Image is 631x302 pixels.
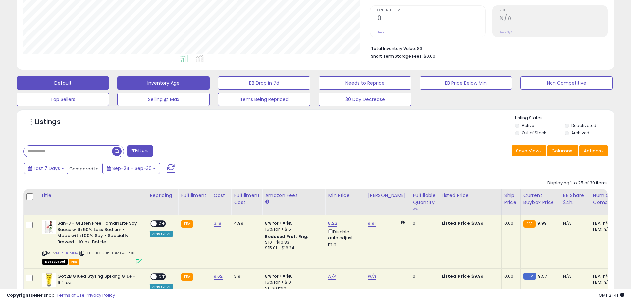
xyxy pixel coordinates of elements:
[563,220,585,226] div: N/A
[377,30,387,34] small: Prev: 0
[371,44,603,52] li: $3
[328,228,360,247] div: Disable auto adjust min
[547,180,608,186] div: Displaying 1 to 25 of 30 items
[57,273,138,287] b: Got2B Glued Styling Spiking Glue - 6 fl oz
[24,163,68,174] button: Last 7 Days
[593,220,615,226] div: FBA: n/a
[424,53,435,59] span: $0.00
[57,292,85,298] a: Terms of Use
[265,199,269,205] small: Amazon Fees.
[42,220,142,264] div: ASIN:
[7,292,115,299] div: seller snap | |
[214,220,222,227] a: 3.18
[319,76,411,90] button: Needs to Reprice
[504,273,515,279] div: 0.00
[35,117,61,127] h5: Listings
[181,192,208,199] div: Fulfillment
[319,93,411,106] button: 30 Day Decrease
[500,9,607,12] span: ROI
[234,192,259,206] div: Fulfillment Cost
[442,220,497,226] div: $8.99
[86,292,115,298] a: Privacy Policy
[328,192,362,199] div: Min Price
[157,274,167,280] span: OFF
[593,273,615,279] div: FBA: n/a
[41,192,144,199] div: Title
[265,234,308,239] b: Reduced Prof. Rng.
[515,115,614,121] p: Listing States:
[504,220,515,226] div: 0.00
[563,192,587,206] div: BB Share 24h.
[17,76,109,90] button: Default
[371,46,416,51] b: Total Inventory Value:
[500,30,512,34] small: Prev: N/A
[42,259,68,265] span: All listings that are unavailable for purchase on Amazon for any reason other than out-of-stock
[563,273,585,279] div: N/A
[328,220,337,227] a: 8.22
[150,192,175,199] div: Repricing
[523,220,536,228] small: FBA
[579,145,608,156] button: Actions
[42,220,56,234] img: 41+DXJWSIeL._SL40_.jpg
[523,273,536,280] small: FBM
[79,250,134,256] span: | SKU: STO-B015H8MKI4-1PCK
[368,192,407,199] div: [PERSON_NAME]
[368,220,376,227] a: 9.91
[265,279,320,285] div: 15% for > $10
[413,192,436,206] div: Fulfillable Quantity
[218,76,310,90] button: BB Drop in 7d
[17,93,109,106] button: Top Sellers
[420,76,512,90] button: BB Price Below Min
[547,145,578,156] button: Columns
[57,220,138,247] b: San-J - Gluten Free Tamari Lite Soy Sauce with 50% Less Sodium - Made with 100% Soy - Specially B...
[181,220,193,228] small: FBA
[234,220,257,226] div: 4.99
[328,273,336,280] a: N/A
[69,166,100,172] span: Compared to:
[500,14,607,23] h2: N/A
[442,273,472,279] b: Listed Price:
[127,145,153,157] button: Filters
[218,93,310,106] button: Items Being Repriced
[523,192,557,206] div: Current Buybox Price
[117,76,210,90] button: Inventory Age
[599,292,624,298] span: 2025-10-8 21:41 GMT
[214,273,223,280] a: 9.62
[265,240,320,245] div: $10 - $10.83
[377,9,485,12] span: Ordered Items
[117,93,210,106] button: Selling @ Max
[371,53,423,59] b: Short Term Storage Fees:
[413,273,433,279] div: 0
[265,220,320,226] div: 8% for <= $15
[593,279,615,285] div: FBM: n/a
[112,165,152,172] span: Sep-24 - Sep-30
[214,192,229,199] div: Cost
[571,123,596,128] label: Deactivated
[593,226,615,232] div: FBM: n/a
[181,273,193,281] small: FBA
[522,130,546,136] label: Out of Stock
[413,220,433,226] div: 0
[377,14,485,23] h2: 0
[442,220,472,226] b: Listed Price:
[102,163,160,174] button: Sep-24 - Sep-30
[504,192,518,206] div: Ship Price
[442,273,497,279] div: $9.99
[265,273,320,279] div: 8% for <= $10
[522,123,534,128] label: Active
[512,145,546,156] button: Save View
[234,273,257,279] div: 3.9
[265,192,322,199] div: Amazon Fees
[34,165,60,172] span: Last 7 Days
[150,231,173,237] div: Amazon AI
[157,221,167,227] span: OFF
[520,76,613,90] button: Non Competitive
[7,292,31,298] strong: Copyright
[265,245,320,251] div: $15.01 - $16.24
[593,192,617,206] div: Num of Comp.
[552,148,572,154] span: Columns
[538,273,547,279] span: 9.57
[42,273,56,287] img: 416A9h9IfxL._SL40_.jpg
[56,250,78,256] a: B015H8MKI4
[442,192,499,199] div: Listed Price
